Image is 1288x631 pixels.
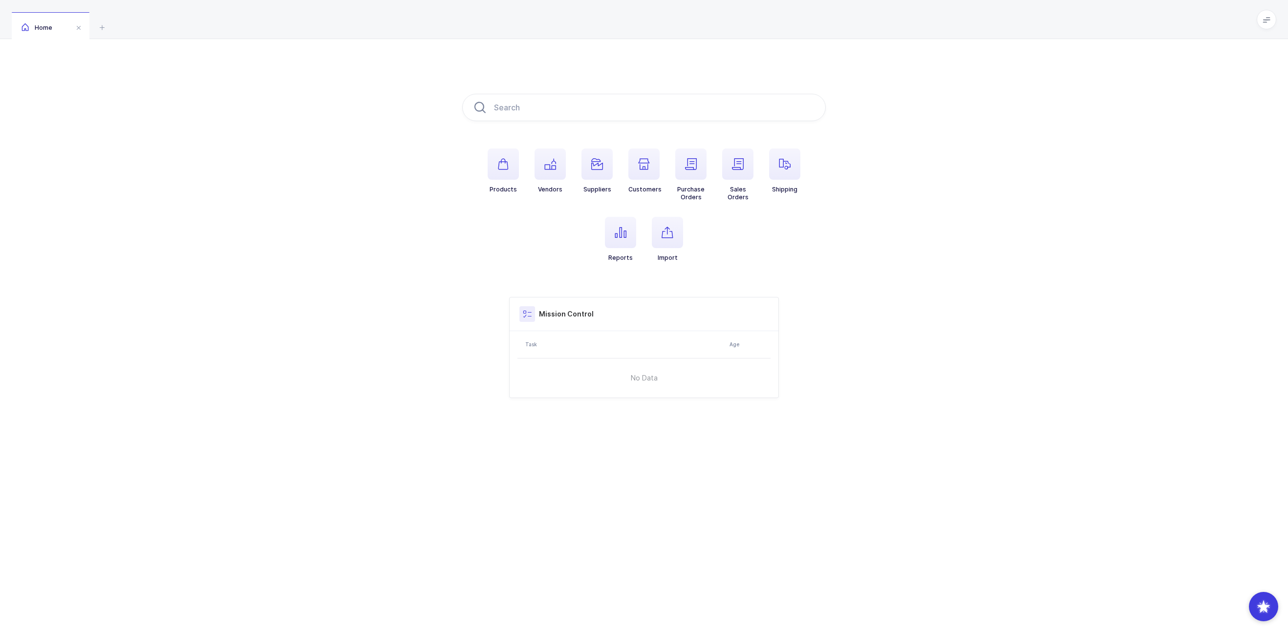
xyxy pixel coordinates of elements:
[605,217,636,262] button: Reports
[722,148,753,201] button: SalesOrders
[652,217,683,262] button: Import
[539,309,594,319] h3: Mission Control
[535,148,566,193] button: Vendors
[675,148,707,201] button: PurchaseOrders
[488,148,519,193] button: Products
[581,148,613,193] button: Suppliers
[21,24,52,31] span: Home
[462,94,826,121] input: Search
[628,148,662,193] button: Customers
[769,148,800,193] button: Shipping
